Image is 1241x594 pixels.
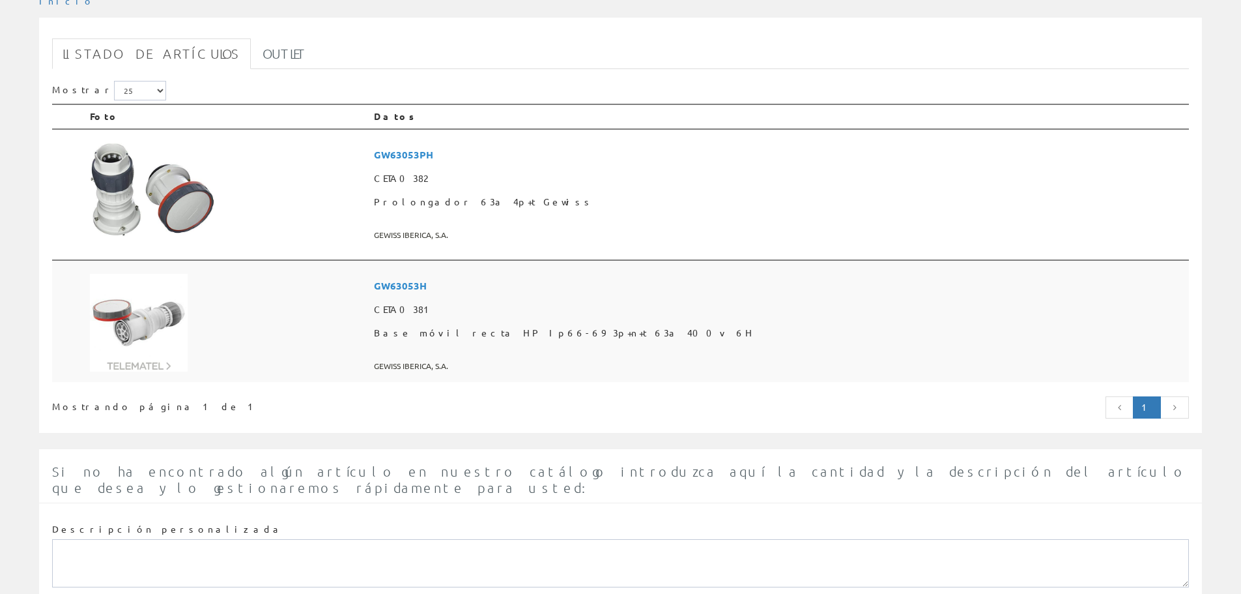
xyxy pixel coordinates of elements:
[374,143,1184,167] span: GW63053PH
[52,523,283,536] label: Descripción personalizada
[85,104,369,129] th: Foto
[90,274,188,372] img: Foto artículo Base móvil recta HP Ip66-69 3p+n+t 63a 400v 6H (150x150)
[52,464,1186,496] span: Si no ha encontrado algún artículo en nuestro catálogo introduzca aquí la cantidad y la descripci...
[374,321,1184,345] span: Base móvil recta HP Ip66-69 3p+n+t 63a 400v 6H
[374,274,1184,298] span: GW63053H
[252,38,317,69] a: Outlet
[374,167,1184,190] span: CETA0382
[114,81,166,100] select: Mostrar
[374,190,1184,214] span: Prolongador 63a 4p+t Gewiss
[1160,396,1189,419] a: Página siguiente
[52,81,166,100] label: Mostrar
[90,143,215,237] img: Foto artículo Prolongador 63a 4p+t Gewiss (192x143.616)
[369,104,1189,129] th: Datos
[374,355,1184,377] span: GEWISS IBERICA, S.A.
[374,298,1184,321] span: CETA0381
[52,38,251,69] a: Listado de artículos
[374,224,1184,246] span: GEWISS IBERICA, S.A.
[1105,396,1134,419] a: Página anterior
[1133,396,1161,419] a: Página actual
[52,395,515,413] div: Mostrando página 1 de 1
